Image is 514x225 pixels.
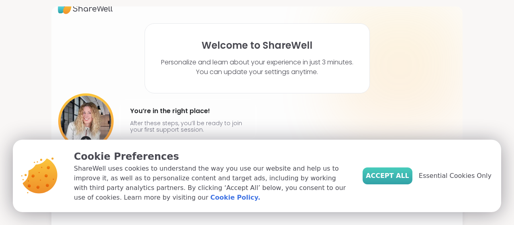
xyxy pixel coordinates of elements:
p: Personalize and learn about your experience in just 3 minutes. You can update your settings anytime. [161,58,353,77]
h4: You’re in the right place! [130,105,246,118]
p: ShareWell uses cookies to understand the way you use our website and help us to improve it, as we... [74,164,350,202]
p: After these steps, you’ll be ready to join your first support session. [130,120,246,133]
button: Accept All [363,167,412,184]
span: Accept All [366,171,409,181]
img: mic icon [80,136,92,147]
p: Cookie Preferences [74,149,350,164]
h1: Welcome to ShareWell [202,40,312,51]
span: Essential Cookies Only [419,171,492,181]
a: Cookie Policy. [210,193,260,202]
img: User image [58,93,114,149]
